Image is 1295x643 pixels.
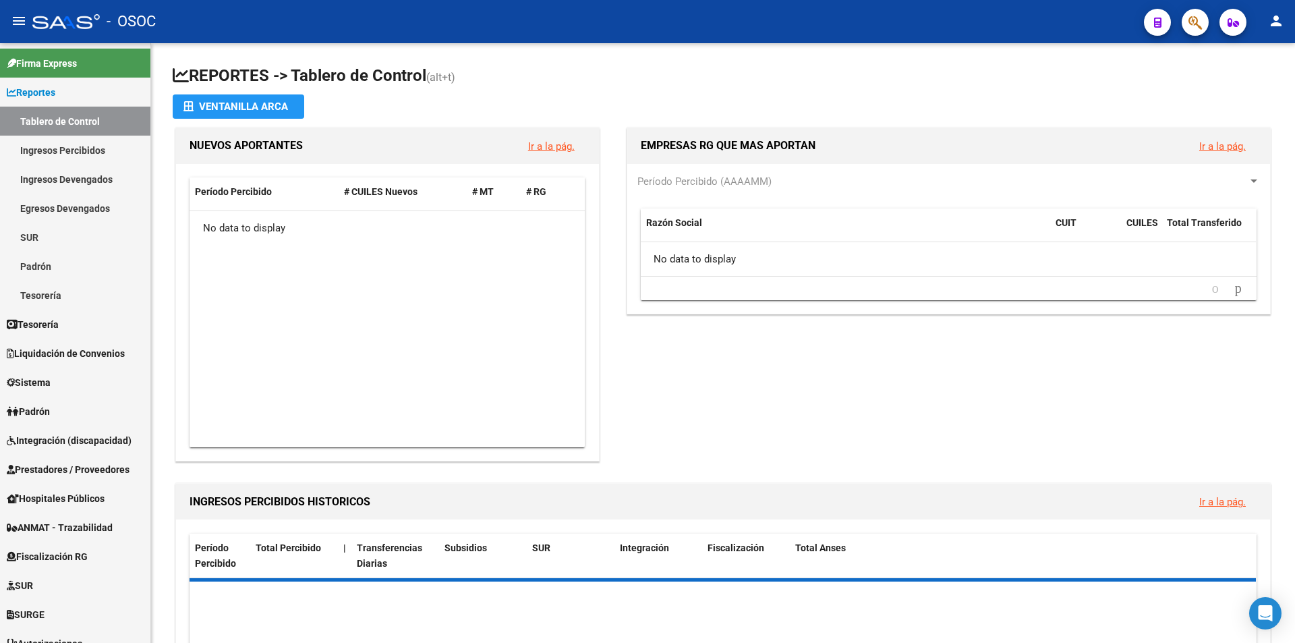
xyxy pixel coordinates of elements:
[190,177,339,206] datatable-header-cell: Período Percibido
[183,94,293,119] div: Ventanilla ARCA
[190,139,303,152] span: NUEVOS APORTANTES
[173,65,1273,88] h1: REPORTES -> Tablero de Control
[472,186,494,197] span: # MT
[708,542,764,553] span: Fiscalización
[702,534,790,578] datatable-header-cell: Fiscalización
[526,186,546,197] span: # RG
[7,404,50,419] span: Padrón
[7,607,45,622] span: SURGE
[1161,208,1256,253] datatable-header-cell: Total Transferido
[1167,217,1242,228] span: Total Transferido
[1206,281,1225,296] a: go to previous page
[1199,496,1246,508] a: Ir a la pág.
[1121,208,1161,253] datatable-header-cell: CUILES
[344,186,418,197] span: # CUILES Nuevos
[7,462,129,477] span: Prestadores / Proveedores
[517,134,585,159] button: Ir a la pág.
[7,433,132,448] span: Integración (discapacidad)
[614,534,702,578] datatable-header-cell: Integración
[1126,217,1158,228] span: CUILES
[1199,140,1246,152] a: Ir a la pág.
[190,211,585,245] div: No data to display
[444,542,487,553] span: Subsidios
[7,520,113,535] span: ANMAT - Trazabilidad
[467,177,521,206] datatable-header-cell: # MT
[1188,489,1257,514] button: Ir a la pág.
[7,56,77,71] span: Firma Express
[7,375,51,390] span: Sistema
[351,534,439,578] datatable-header-cell: Transferencias Diarias
[195,542,236,569] span: Período Percibido
[195,186,272,197] span: Período Percibido
[426,71,455,84] span: (alt+t)
[11,13,27,29] mat-icon: menu
[357,542,422,569] span: Transferencias Diarias
[521,177,575,206] datatable-header-cell: # RG
[338,534,351,578] datatable-header-cell: |
[795,542,846,553] span: Total Anses
[532,542,550,553] span: SUR
[641,208,1050,253] datatable-header-cell: Razón Social
[190,495,370,508] span: INGRESOS PERCIBIDOS HISTORICOS
[7,491,105,506] span: Hospitales Públicos
[790,534,1246,578] datatable-header-cell: Total Anses
[190,534,250,578] datatable-header-cell: Período Percibido
[256,542,321,553] span: Total Percibido
[637,175,772,188] span: Período Percibido (AAAAMM)
[339,177,467,206] datatable-header-cell: # CUILES Nuevos
[1268,13,1284,29] mat-icon: person
[7,346,125,361] span: Liquidación de Convenios
[107,7,156,36] span: - OSOC
[620,542,669,553] span: Integración
[1249,597,1282,630] div: Open Intercom Messenger
[7,317,59,332] span: Tesorería
[439,534,527,578] datatable-header-cell: Subsidios
[527,534,614,578] datatable-header-cell: SUR
[641,139,815,152] span: EMPRESAS RG QUE MAS APORTAN
[528,140,575,152] a: Ir a la pág.
[646,217,702,228] span: Razón Social
[1050,208,1121,253] datatable-header-cell: CUIT
[1188,134,1257,159] button: Ir a la pág.
[250,534,338,578] datatable-header-cell: Total Percibido
[173,94,304,119] button: Ventanilla ARCA
[7,578,33,593] span: SUR
[1056,217,1076,228] span: CUIT
[1229,281,1248,296] a: go to next page
[7,85,55,100] span: Reportes
[7,549,88,564] span: Fiscalización RG
[641,242,1256,276] div: No data to display
[343,542,346,553] span: |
